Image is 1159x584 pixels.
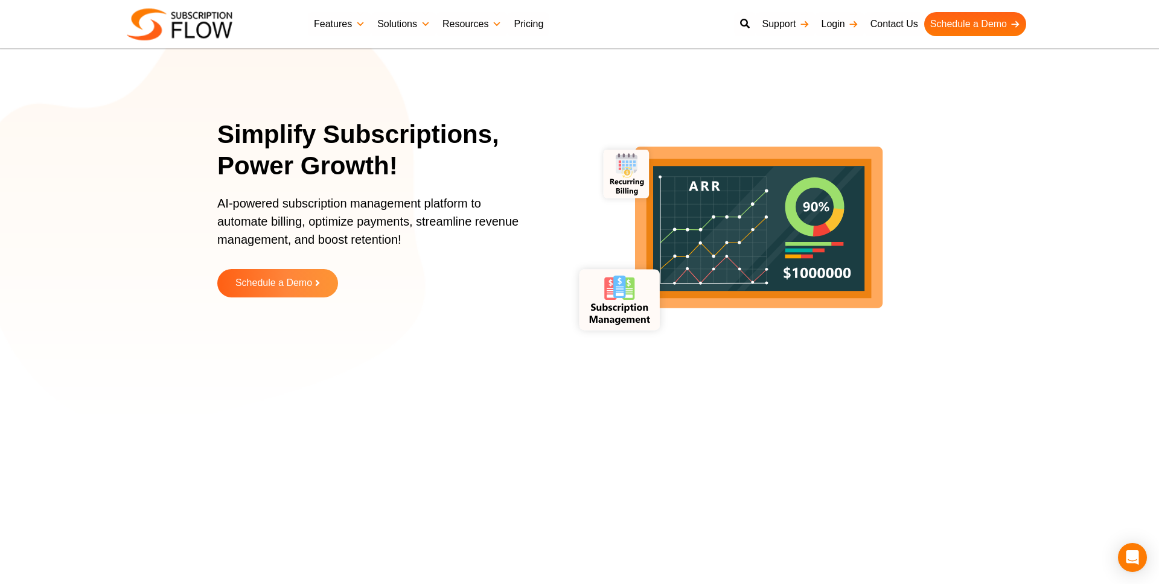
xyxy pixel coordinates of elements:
img: onhold-marketing [700,469,779,560]
a: Schedule a Demo [217,269,338,297]
a: Contact Us [864,12,924,36]
a: Login [816,12,864,36]
img: orange-onions [839,469,918,560]
a: Schedule a Demo [924,12,1026,36]
h1: Simplify Subscriptions, Power Growth! [217,119,546,182]
a: Solutions [371,12,436,36]
p: AI-powered subscription management platform to automate billing, optimize payments, streamline re... [217,194,531,261]
img: view-from-the-top [561,469,640,560]
img: kamp-solution [422,469,500,560]
img: Subscriptionflow [127,8,232,40]
a: Pricing [508,12,549,36]
span: Schedule a Demo [235,278,312,288]
div: Open Intercom Messenger [1118,543,1147,572]
a: Support [756,12,815,36]
a: Resources [436,12,508,36]
img: tulip-publishing [283,469,362,560]
a: Features [308,12,371,36]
